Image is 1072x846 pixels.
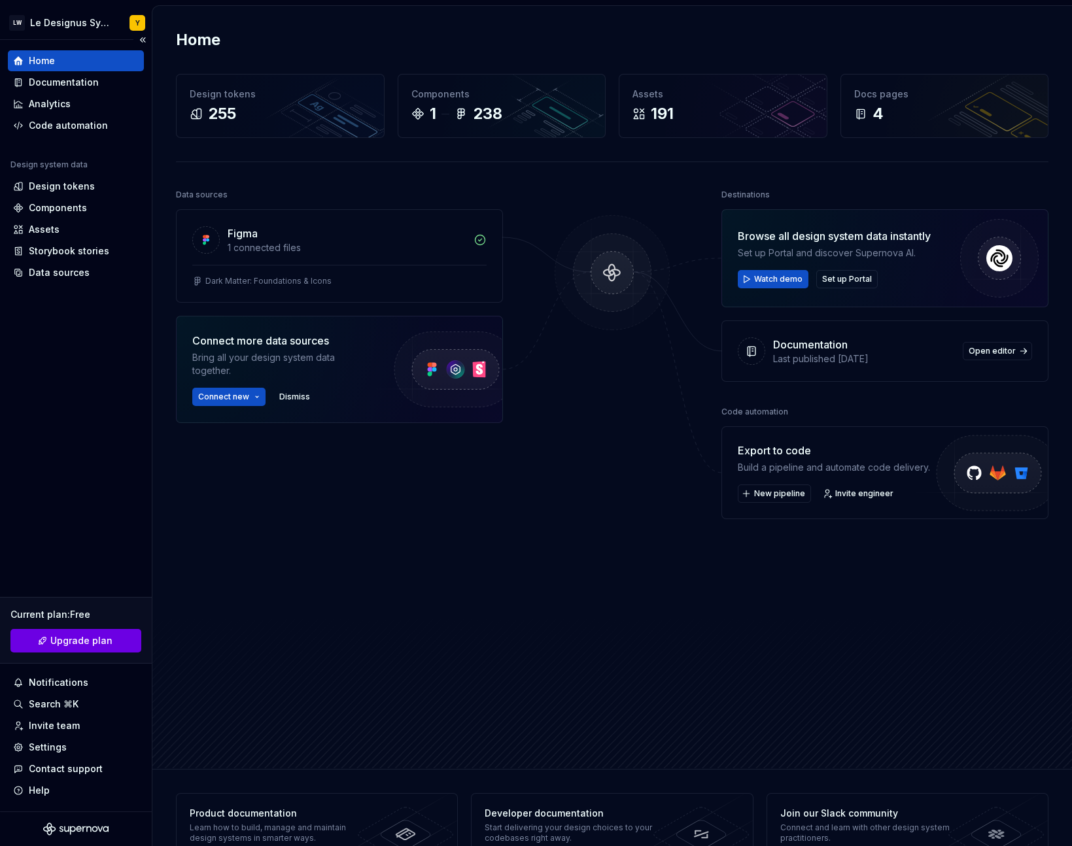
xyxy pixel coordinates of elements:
[29,266,90,279] div: Data sources
[780,822,965,843] div: Connect and learn with other design system practitioners.
[29,201,87,214] div: Components
[176,29,220,50] h2: Home
[651,103,674,124] div: 191
[29,762,103,775] div: Contact support
[29,97,71,110] div: Analytics
[43,822,109,836] svg: Supernova Logo
[819,484,899,503] a: Invite engineer
[873,103,884,124] div: 4
[9,15,25,31] div: LW
[485,822,669,843] div: Start delivering your design choices to your codebases right away.
[228,241,466,254] div: 1 connected files
[721,403,788,421] div: Code automation
[8,758,144,779] button: Contact support
[398,74,606,138] a: Components1238
[190,807,374,820] div: Product documentation
[192,351,369,377] div: Bring all your design system data together.
[29,119,108,132] div: Code automation
[10,608,141,621] div: Current plan : Free
[632,88,814,101] div: Assets
[176,186,228,204] div: Data sources
[273,388,316,406] button: Dismiss
[619,74,827,138] a: Assets191
[29,719,80,732] div: Invite team
[738,228,931,244] div: Browse all design system data instantly
[8,72,144,93] a: Documentation
[840,74,1049,138] a: Docs pages4
[29,741,67,754] div: Settings
[208,103,236,124] div: 255
[198,392,249,402] span: Connect new
[8,780,144,801] button: Help
[8,176,144,197] a: Design tokens
[8,715,144,736] a: Invite team
[780,807,965,820] div: Join our Slack community
[8,672,144,693] button: Notifications
[29,223,60,236] div: Assets
[738,461,930,474] div: Build a pipeline and automate code delivery.
[816,270,878,288] button: Set up Portal
[411,88,593,101] div: Components
[228,226,258,241] div: Figma
[50,634,112,647] span: Upgrade plan
[738,443,930,458] div: Export to code
[738,270,808,288] button: Watch demo
[205,276,332,286] div: Dark Matter: Foundations & Icons
[430,103,436,124] div: 1
[969,346,1016,356] span: Open editor
[822,274,872,284] span: Set up Portal
[192,388,266,406] button: Connect new
[29,54,55,67] div: Home
[29,784,50,797] div: Help
[10,629,141,652] a: Upgrade plan
[773,352,955,365] div: Last published [DATE]
[738,246,931,260] div: Set up Portal and discover Supernova AI.
[854,88,1035,101] div: Docs pages
[485,807,669,820] div: Developer documentation
[835,488,893,499] span: Invite engineer
[29,676,88,689] div: Notifications
[963,342,1032,360] a: Open editor
[8,115,144,136] a: Code automation
[176,209,503,303] a: Figma1 connected filesDark Matter: Foundations & Icons
[29,698,78,711] div: Search ⌘K
[721,186,770,204] div: Destinations
[279,392,310,402] span: Dismiss
[190,88,371,101] div: Design tokens
[30,16,114,29] div: Le Designus Systemus
[29,76,99,89] div: Documentation
[738,484,811,503] button: New pipeline
[10,160,88,170] div: Design system data
[8,262,144,283] a: Data sources
[176,74,385,138] a: Design tokens255
[8,93,144,114] a: Analytics
[135,18,140,28] div: Y
[8,737,144,758] a: Settings
[754,488,805,499] span: New pipeline
[190,822,374,843] div: Learn how to build, manage and maintain design systems in smarter ways.
[29,245,109,258] div: Storybook stories
[8,241,144,262] a: Storybook stories
[754,274,803,284] span: Watch demo
[192,333,369,348] div: Connect more data sources
[3,8,149,37] button: LWLe Designus SystemusY
[29,180,95,193] div: Design tokens
[133,31,152,49] button: Collapse sidebar
[8,197,144,218] a: Components
[773,337,848,352] div: Documentation
[473,103,502,124] div: 238
[8,50,144,71] a: Home
[8,694,144,715] button: Search ⌘K
[8,219,144,240] a: Assets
